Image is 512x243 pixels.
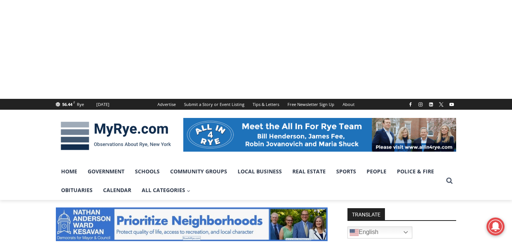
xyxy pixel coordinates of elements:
[98,181,136,200] a: Calendar
[447,100,456,109] a: YouTube
[130,162,165,181] a: Schools
[153,99,180,110] a: Advertise
[96,101,109,108] div: [DATE]
[361,162,392,181] a: People
[347,227,412,239] a: English
[82,162,130,181] a: Government
[443,174,456,188] button: View Search Form
[416,100,425,109] a: Instagram
[62,101,72,107] span: 56.44
[249,99,283,110] a: Tips & Letters
[136,181,196,200] a: All Categories
[56,116,176,155] img: MyRye.com
[183,118,456,152] img: All in for Rye
[56,162,82,181] a: Home
[73,100,75,104] span: F
[287,162,331,181] a: Real Estate
[427,100,436,109] a: Linkedin
[165,162,232,181] a: Community Groups
[77,101,84,108] div: Rye
[56,181,98,200] a: Obituaries
[331,162,361,181] a: Sports
[350,228,359,237] img: en
[56,162,443,200] nav: Primary Navigation
[142,186,190,194] span: All Categories
[437,100,446,109] a: X
[180,99,249,110] a: Submit a Story or Event Listing
[153,99,359,110] nav: Secondary Navigation
[347,208,385,220] strong: TRANSLATE
[283,99,338,110] a: Free Newsletter Sign Up
[338,99,359,110] a: About
[406,100,415,109] a: Facebook
[392,162,439,181] a: Police & Fire
[232,162,287,181] a: Local Business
